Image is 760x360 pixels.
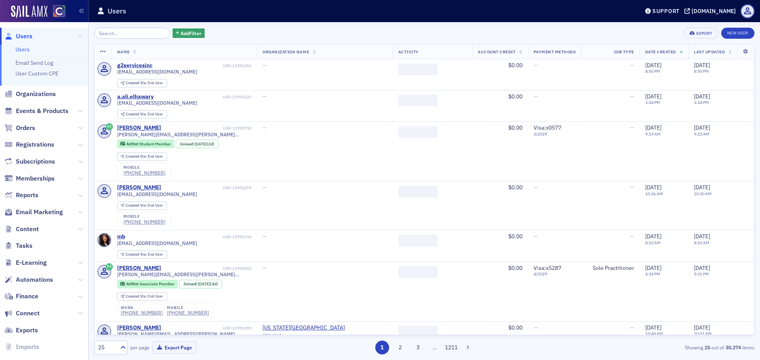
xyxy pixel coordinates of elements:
[508,93,522,100] span: $0.00
[15,46,30,53] a: Users
[125,155,163,159] div: End User
[117,49,130,55] span: Name
[534,324,538,331] span: —
[123,219,165,225] a: [PHONE_NUMBER]
[694,240,709,245] time: 8:10 AM
[4,309,40,318] a: Connect
[398,126,438,138] span: ‌
[98,343,116,352] div: 25
[630,233,634,240] span: —
[125,203,148,208] span: Created Via :
[262,324,345,332] span: Colorado State University-Pueblo
[703,344,711,351] strong: 25
[11,6,47,18] a: SailAMX
[139,141,171,147] span: Student Member
[121,310,163,316] a: [PHONE_NUMBER]
[645,62,661,69] span: [DATE]
[645,191,663,196] time: 10:26 AM
[16,326,38,335] span: Exports
[53,5,65,17] img: SailAMX
[117,93,154,100] a: a.ali.elhawary
[262,124,267,131] span: —
[16,157,55,166] span: Subscriptions
[4,208,63,217] a: Email Marketing
[125,204,163,208] div: End User
[123,214,165,219] div: mobile
[47,5,65,19] a: View Homepage
[614,49,634,55] span: Job Type
[721,28,754,39] a: New User
[4,326,38,335] a: Exports
[125,112,163,117] div: End User
[117,202,167,210] div: Created Via: End User
[162,185,251,190] div: USR-13992279
[645,100,660,105] time: 3:24 PM
[117,100,197,106] span: [EMAIL_ADDRESS][DOMAIN_NAME]
[262,233,267,240] span: —
[508,124,522,131] span: $0.00
[645,68,660,74] time: 8:50 PM
[4,90,56,98] a: Organizations
[183,281,198,286] span: Joined :
[16,343,39,351] span: Imports
[398,49,419,55] span: Activity
[117,271,252,277] span: [PERSON_NAME][EMAIL_ADDRESS][PERSON_NAME][DOMAIN_NAME]
[375,341,389,354] button: 1
[126,234,251,239] div: USR-13992194
[398,326,438,337] span: ‌
[16,292,38,301] span: Finance
[117,132,252,138] span: [PERSON_NAME][EMAIL_ADDRESS][PERSON_NAME][DOMAIN_NAME]
[117,153,167,161] div: Created Via: End User
[645,264,661,271] span: [DATE]
[125,294,148,299] span: Created Via :
[15,70,59,77] a: User Custom CPE
[4,191,38,200] a: Reports
[117,251,167,259] div: Created Via: End User
[508,233,522,240] span: $0.00
[534,132,576,137] span: 3 / 2029
[16,174,55,183] span: Memberships
[645,324,661,331] span: [DATE]
[16,124,35,132] span: Orders
[398,186,438,198] span: ‌
[125,253,163,257] div: End User
[645,271,660,277] time: 4:34 PM
[4,174,55,183] a: Memberships
[4,275,53,284] a: Automations
[587,265,634,272] div: Sole Practitioner
[534,271,576,277] span: 4 / 2029
[534,264,561,271] span: Visa : x5287
[262,49,309,55] span: Organization Name
[117,124,161,132] a: [PERSON_NAME]
[262,333,345,341] div: ORG-4661
[126,141,139,147] span: Active
[16,309,40,318] span: Connect
[540,344,754,351] div: Showing out of items
[696,31,712,36] div: Export
[117,233,125,240] a: mb
[478,49,515,55] span: Account Credit
[176,139,218,148] div: Joined: 2025-08-09 00:00:00
[198,281,210,286] span: [DATE]
[694,233,710,240] span: [DATE]
[117,79,167,87] div: Created Via: End User
[16,258,47,267] span: E-Learning
[125,154,148,159] span: Created Via :
[162,326,251,331] div: USR-13991099
[4,124,35,132] a: Orders
[694,271,709,277] time: 5:01 PM
[120,141,171,147] a: Active Student Member
[645,93,661,100] span: [DATE]
[179,280,222,288] div: Joined: 2025-08-07 00:00:00
[117,184,161,191] a: [PERSON_NAME]
[398,94,438,106] span: ‌
[508,324,522,331] span: $0.00
[117,69,197,75] span: [EMAIL_ADDRESS][DOMAIN_NAME]
[508,184,522,191] span: $0.00
[692,8,736,15] div: [DOMAIN_NAME]
[108,6,126,16] h1: Users
[117,292,167,301] div: Created Via: End User
[534,62,538,69] span: —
